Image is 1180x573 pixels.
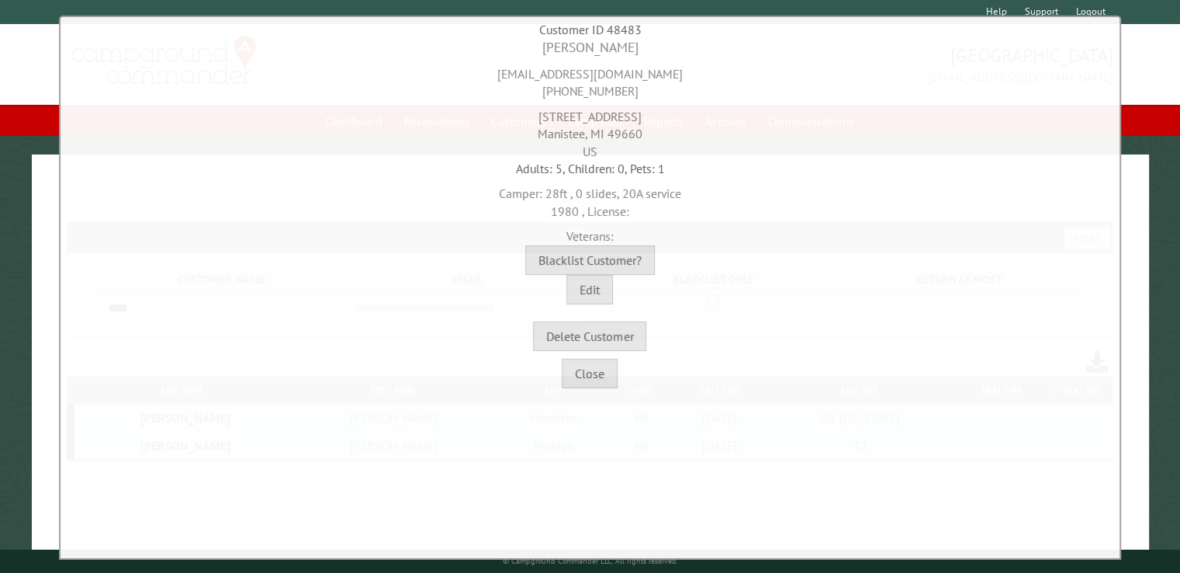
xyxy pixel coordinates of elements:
div: Customer ID 48483 [64,21,1116,38]
div: [STREET_ADDRESS] Manistee, MI 49660 US [64,100,1116,160]
button: Delete Customer [533,321,646,351]
div: Veterans: [64,227,1116,245]
button: Blacklist Customer? [525,245,655,275]
div: Camper: 28ft , 0 slides, 20A service [64,177,1116,220]
div: [EMAIL_ADDRESS][DOMAIN_NAME] [PHONE_NUMBER] [64,57,1116,100]
span: 1980 , License: [551,203,629,219]
small: © Campground Commander LLC. All rights reserved. [503,556,678,566]
div: Adults: 5, Children: 0, Pets: 1 [64,160,1116,177]
div: [PERSON_NAME] [64,38,1116,57]
button: Edit [566,275,613,304]
button: Close [562,359,618,388]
